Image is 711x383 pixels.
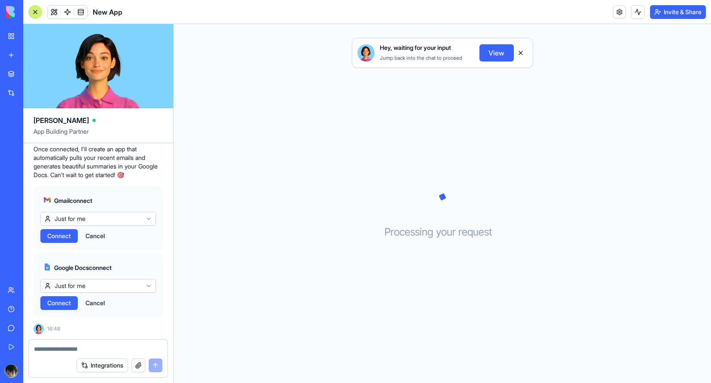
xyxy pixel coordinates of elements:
button: Integrations [76,358,128,372]
img: ACg8ocLekgj4lxvOnPJuU0SdoKtE1yZpBrnuZ5z8lyyirf0d1TsHUTac=s96-c [4,364,18,378]
button: Connect [40,229,78,243]
button: Cancel [81,296,109,310]
h3: Processing your request [384,225,500,239]
span: New App [93,7,122,17]
span: Gmail connect [54,196,92,205]
span: [PERSON_NAME] [34,115,89,126]
button: Connect [40,296,78,310]
span: Connect [47,299,71,307]
img: Ella_00000_wcx2te.png [34,324,44,334]
span: 16:48 [47,325,60,332]
span: Connect [47,232,71,240]
img: Ella_00000_wcx2te.png [357,44,375,61]
span: Google Docs connect [54,264,112,272]
button: View [479,44,514,61]
span: Jump back into the chat to proceed [380,55,462,61]
button: Invite & Share [650,5,706,19]
span: App Building Partner [34,127,163,143]
img: gmail [44,196,51,203]
span: Hey, waiting for your input [380,43,451,52]
img: googledocs [44,264,51,270]
img: logo [6,6,59,18]
button: Cancel [81,229,109,243]
p: Once connected, I'll create an app that automatically pulls your recent emails and generates beau... [34,145,163,179]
